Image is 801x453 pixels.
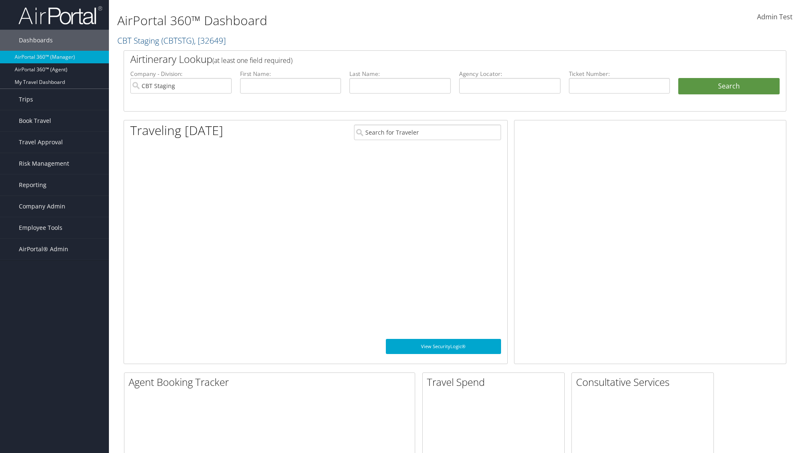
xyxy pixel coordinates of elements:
[19,30,53,51] span: Dashboards
[19,196,65,217] span: Company Admin
[194,35,226,46] span: , [ 32649 ]
[349,70,451,78] label: Last Name:
[386,339,501,354] a: View SecurityLogic®
[117,12,568,29] h1: AirPortal 360™ Dashboard
[757,4,793,30] a: Admin Test
[354,125,501,140] input: Search for Traveler
[161,35,194,46] span: ( CBTSTG )
[576,375,713,389] h2: Consultative Services
[130,52,724,66] h2: Airtinerary Lookup
[240,70,341,78] label: First Name:
[130,70,232,78] label: Company - Division:
[19,239,68,260] span: AirPortal® Admin
[19,132,63,153] span: Travel Approval
[757,12,793,21] span: Admin Test
[212,56,292,65] span: (at least one field required)
[569,70,670,78] label: Ticket Number:
[459,70,561,78] label: Agency Locator:
[19,174,47,195] span: Reporting
[19,153,69,174] span: Risk Management
[129,375,415,389] h2: Agent Booking Tracker
[130,122,223,139] h1: Traveling [DATE]
[19,110,51,131] span: Book Travel
[19,89,33,110] span: Trips
[678,78,780,95] button: Search
[18,5,102,25] img: airportal-logo.png
[117,35,226,46] a: CBT Staging
[19,217,62,238] span: Employee Tools
[427,375,564,389] h2: Travel Spend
